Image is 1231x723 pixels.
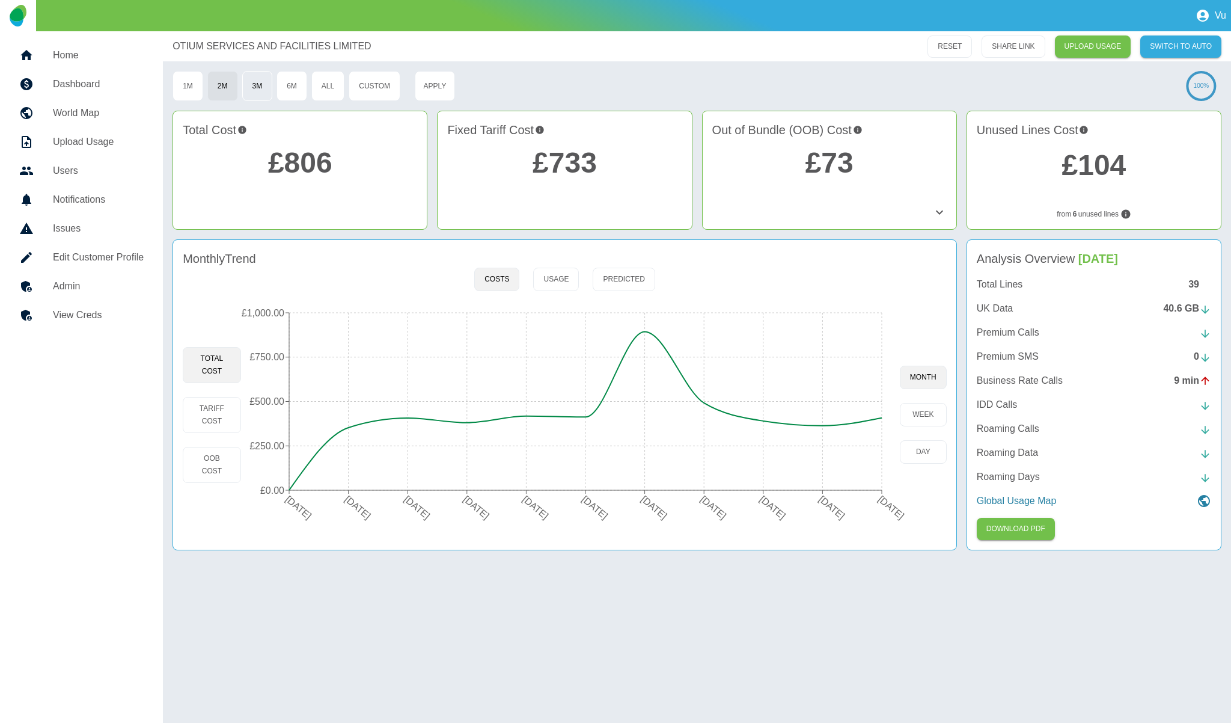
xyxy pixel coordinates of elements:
[977,470,1211,484] a: Roaming Days
[53,135,144,149] h5: Upload Usage
[10,243,153,272] a: Edit Customer Profile
[10,185,153,214] a: Notifications
[977,209,1211,220] p: from unused lines
[977,398,1211,412] a: IDD Calls
[1188,277,1211,292] div: 39
[805,147,854,179] a: £73
[402,494,432,521] tspan: [DATE]
[249,396,284,407] tspan: £500.00
[260,485,284,495] tspan: £0.00
[1079,121,1089,139] svg: Potential saving if surplus lines removed at contract renewal
[1061,149,1126,181] a: £104
[977,349,1211,364] a: Premium SMS0
[977,494,1211,508] a: Global Usage Map
[1191,4,1231,28] button: Vu
[249,352,284,362] tspan: £750.00
[10,41,153,70] a: Home
[593,268,655,291] button: Predicted
[977,398,1018,412] p: IDD Calls
[241,307,284,318] tspan: £1,000.00
[977,277,1211,292] a: Total Lines39
[10,99,153,128] a: World Map
[183,250,256,268] h4: Monthly Trend
[53,106,144,120] h5: World Map
[977,277,1023,292] p: Total Lines
[977,518,1055,540] button: Click here to download the most recent invoice. If the current month’s invoice is unavailable, th...
[521,494,551,521] tspan: [DATE]
[1073,209,1077,220] b: 6
[977,494,1057,508] p: Global Usage Map
[415,71,455,101] button: Apply
[53,221,144,236] h5: Issues
[242,71,273,101] button: 3M
[533,268,579,291] button: Usage
[183,447,240,483] button: OOB Cost
[53,77,144,91] h5: Dashboard
[10,156,153,185] a: Users
[533,147,597,179] a: £733
[712,121,947,139] h4: Out of Bundle (OOB) Cost
[977,374,1211,388] a: Business Rate Calls9 min
[276,71,307,101] button: 6M
[977,374,1063,388] p: Business Rate Calls
[977,325,1211,340] a: Premium Calls
[977,121,1211,141] h4: Unused Lines Cost
[1055,35,1131,58] a: UPLOAD USAGE
[10,5,26,26] img: Logo
[1174,374,1211,388] div: 9 min
[183,121,417,139] h4: Total Cost
[1163,301,1211,316] div: 40.6 GB
[53,192,144,207] h5: Notifications
[977,301,1013,316] p: UK Data
[10,70,153,99] a: Dashboard
[853,121,863,139] svg: Costs outside of your fixed tariff
[10,301,153,330] a: View Creds
[10,272,153,301] a: Admin
[698,494,729,521] tspan: [DATE]
[183,397,240,433] button: Tariff Cost
[927,35,972,58] button: RESET
[977,422,1211,436] a: Roaming Calls
[10,214,153,243] a: Issues
[53,48,144,63] h5: Home
[977,325,1039,340] p: Premium Calls
[349,71,400,101] button: Custom
[183,347,240,383] button: Total Cost
[268,147,332,179] a: £806
[237,121,247,139] svg: This is the total charges incurred over 2 months
[977,301,1211,316] a: UK Data40.6 GB
[1215,10,1226,21] p: Vu
[343,494,373,521] tspan: [DATE]
[757,494,787,521] tspan: [DATE]
[900,403,947,426] button: week
[982,35,1045,58] button: SHARE LINK
[311,71,344,101] button: All
[1140,35,1221,58] button: SWITCH TO AUTO
[249,441,284,451] tspan: £250.00
[977,446,1211,460] a: Roaming Data
[283,494,313,521] tspan: [DATE]
[53,308,144,322] h5: View Creds
[447,121,682,139] h4: Fixed Tariff Cost
[900,366,947,389] button: month
[1120,209,1131,220] svg: Lines not used during your chosen timeframe. If multiple months selected only lines never used co...
[53,279,144,294] h5: Admin
[173,39,371,54] a: OTIUM SERVICES AND FACILITIES LIMITED
[53,164,144,178] h5: Users
[461,494,491,521] tspan: [DATE]
[1194,349,1211,364] div: 0
[53,250,144,265] h5: Edit Customer Profile
[876,494,906,521] tspan: [DATE]
[817,494,847,521] tspan: [DATE]
[1194,82,1209,89] text: 100%
[1078,252,1118,265] span: [DATE]
[535,121,545,139] svg: This is your recurring contracted cost
[977,349,1039,364] p: Premium SMS
[977,422,1039,436] p: Roaming Calls
[639,494,669,521] tspan: [DATE]
[173,71,203,101] button: 1M
[579,494,609,521] tspan: [DATE]
[900,440,947,464] button: day
[977,446,1038,460] p: Roaming Data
